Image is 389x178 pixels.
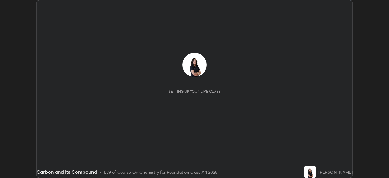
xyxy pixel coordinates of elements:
[104,169,218,175] div: L39 of Course On Chemistry for Foundation Class X 1 2028
[169,89,221,94] div: Setting up your live class
[304,166,316,178] img: c3acbb1671aa46d0a61c19fde9ccf1d3.png
[99,169,102,175] div: •
[36,168,97,176] div: Carbon and its Compound
[318,169,353,175] div: [PERSON_NAME]
[182,53,207,77] img: c3acbb1671aa46d0a61c19fde9ccf1d3.png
